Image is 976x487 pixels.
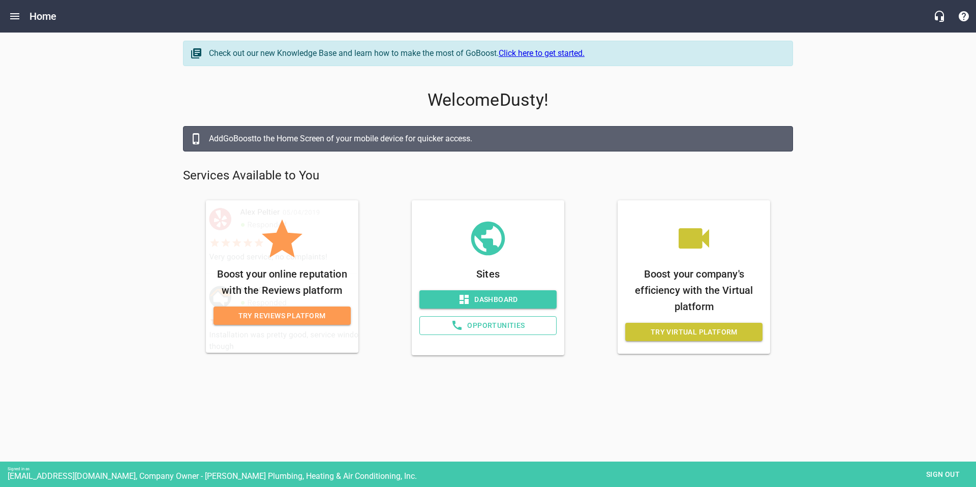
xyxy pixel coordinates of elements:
[8,471,976,481] div: [EMAIL_ADDRESS][DOMAIN_NAME], Company Owner - [PERSON_NAME] Plumbing, Heating & Air Conditioning,...
[419,266,557,282] p: Sites
[927,4,952,28] button: Live Chat
[183,90,793,110] p: Welcome Dusty !
[3,4,27,28] button: Open drawer
[419,290,557,309] a: Dashboard
[428,319,548,332] span: Opportunities
[625,266,762,315] p: Boost your company's efficiency with the Virtual platform
[918,465,968,484] button: Sign out
[213,266,351,298] p: Boost your online reputation with the Reviews platform
[922,468,964,481] span: Sign out
[222,310,343,322] span: Try Reviews Platform
[419,316,557,335] a: Opportunities
[209,47,782,59] div: Check out our new Knowledge Base and learn how to make the most of GoBoost.
[183,168,793,184] p: Services Available to You
[8,467,976,471] div: Signed in as
[633,326,754,339] span: Try Virtual Platform
[499,48,585,58] a: Click here to get started.
[952,4,976,28] button: Support Portal
[625,323,762,342] a: Try Virtual Platform
[428,293,548,306] span: Dashboard
[213,307,351,325] a: Try Reviews Platform
[183,126,793,151] a: AddGoBoostto the Home Screen of your mobile device for quicker access.
[209,133,782,145] div: Add GoBoost to the Home Screen of your mobile device for quicker access.
[29,8,57,24] h6: Home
